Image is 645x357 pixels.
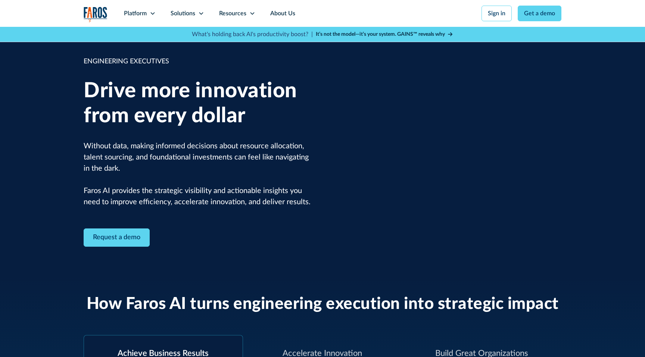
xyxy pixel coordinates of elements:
a: It’s not the model—it’s your system. GAINS™ reveals why [316,31,453,38]
h2: How Faros AI turns engineering execution into strategic impact [87,294,559,314]
div: Resources [219,9,246,18]
div: Platform [124,9,147,18]
a: Get a demo [518,6,561,21]
h1: Drive more innovation from every dollar [84,79,311,129]
p: Without data, making informed decisions about resource allocation, talent sourcing, and foundatio... [84,140,311,208]
img: Logo of the analytics and reporting company Faros. [84,7,107,22]
div: Solutions [171,9,195,18]
strong: It’s not the model—it’s your system. GAINS™ reveals why [316,32,445,37]
a: home [84,7,107,22]
a: Sign in [482,6,512,21]
a: Contact Modal [84,228,150,247]
p: What's holding back AI's productivity boost? | [192,30,313,39]
div: ENGINEERING EXECUTIVES [84,57,311,67]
